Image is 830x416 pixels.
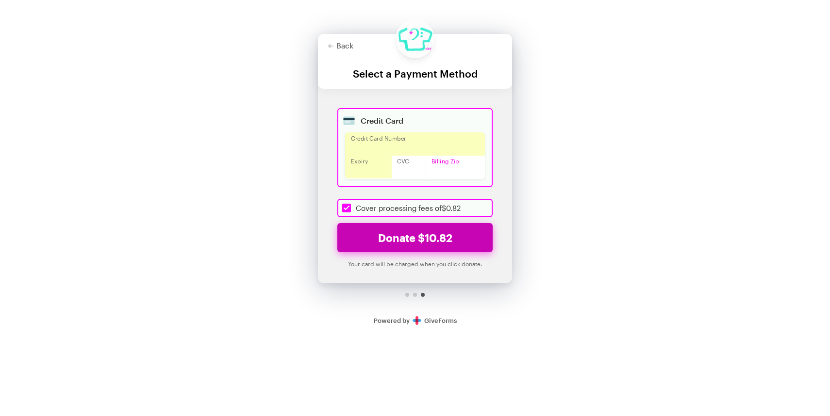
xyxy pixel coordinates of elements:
[351,141,479,153] iframe: Secure card number input frame
[397,164,420,176] iframe: Secure CVC input frame
[432,164,479,176] iframe: Secure postal code input frame
[337,223,493,252] button: Donate $10.82
[351,164,386,176] iframe: Secure expiration date input frame
[337,260,493,268] div: Your card will be charged when you click donate.
[374,317,457,324] a: Secure DonationsPowered byGiveForms
[328,42,353,49] button: Back
[361,117,485,125] div: Credit Card
[328,68,502,79] div: Select a Payment Method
